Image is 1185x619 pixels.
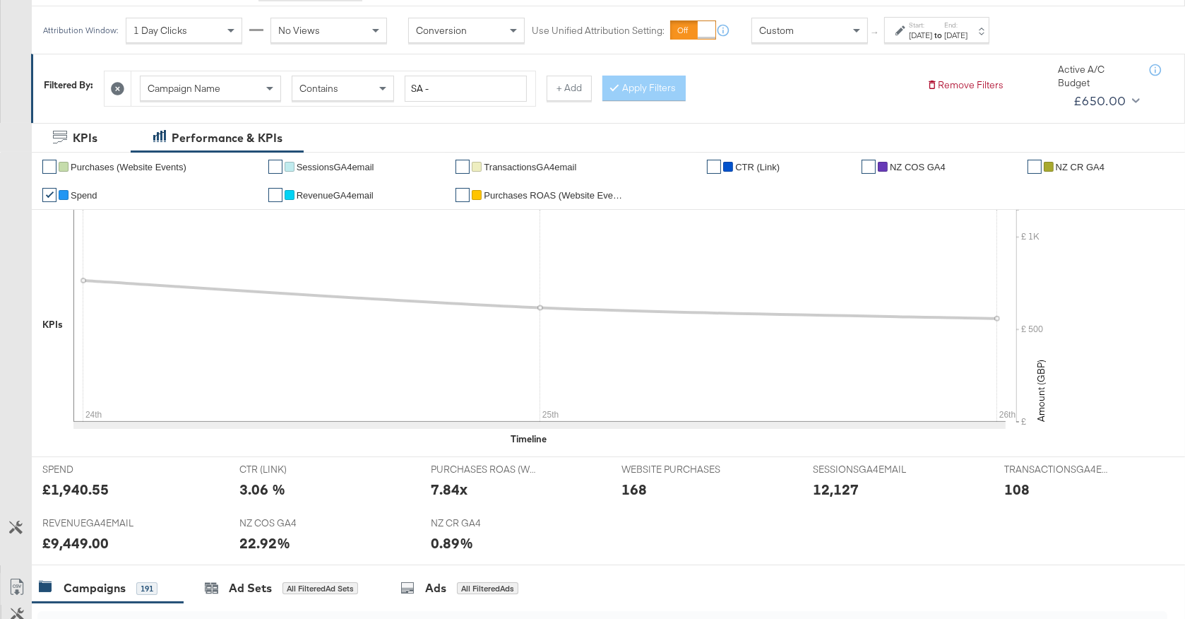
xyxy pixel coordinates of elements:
[239,463,345,476] span: CTR (LINK)
[229,580,272,596] div: Ad Sets
[278,24,320,37] span: No Views
[862,160,876,174] a: ✔
[927,78,1004,92] button: Remove Filters
[431,533,473,553] div: 0.89%
[431,517,537,530] span: NZ CR GA4
[1068,90,1143,112] button: £650.00
[297,190,374,201] span: RevenueGA4email
[909,30,932,41] div: [DATE]
[268,160,282,174] a: ✔
[42,160,56,174] a: ✔
[42,479,109,500] div: £1,940.55
[42,25,119,35] div: Attribution Window:
[172,130,282,146] div: Performance & KPIs
[707,160,721,174] a: ✔
[268,188,282,202] a: ✔
[299,82,338,95] span: Contains
[1056,162,1104,172] span: NZ CR GA4
[239,517,345,530] span: NZ COS GA4
[133,24,187,37] span: 1 Day Clicks
[1004,463,1110,476] span: TRANSACTIONSGA4EMAIL
[932,30,944,40] strong: to
[431,463,537,476] span: PURCHASES ROAS (WEBSITE EVENTS)
[1073,90,1126,112] div: £650.00
[944,30,967,41] div: [DATE]
[431,479,468,500] div: 7.84x
[1058,63,1136,89] div: Active A/C Budget
[44,78,93,92] div: Filtered By:
[42,533,109,553] div: £9,449.00
[944,20,967,30] label: End:
[759,24,794,37] span: Custom
[239,479,285,500] div: 3.06 %
[42,318,63,331] div: KPIs
[457,582,518,595] div: All Filtered Ads
[71,162,186,172] span: Purchases (Website Events)
[1028,160,1042,174] a: ✔
[511,432,547,446] div: Timeline
[484,190,625,201] span: Purchases ROAS (Website Events)
[909,20,932,30] label: Start:
[621,479,647,500] div: 168
[64,580,126,596] div: Campaigns
[42,517,148,530] span: REVENUEGA4EMAIL
[455,160,470,174] a: ✔
[813,479,859,500] div: 12,127
[735,162,780,172] span: CTR (Link)
[547,76,592,101] button: + Add
[532,24,665,37] label: Use Unified Attribution Setting:
[148,82,220,95] span: Campaign Name
[425,580,446,596] div: Ads
[416,24,467,37] span: Conversion
[136,582,157,595] div: 191
[42,188,56,202] a: ✔
[71,190,97,201] span: Spend
[297,162,374,172] span: SessionsGA4email
[890,162,946,172] span: NZ COS GA4
[1004,479,1030,500] div: 108
[621,463,727,476] span: WEBSITE PURCHASES
[1035,360,1047,422] text: Amount (GBP)
[73,130,97,146] div: KPIs
[813,463,919,476] span: SESSIONSGA4EMAIL
[869,30,883,35] span: ↑
[239,533,290,553] div: 22.92%
[455,188,470,202] a: ✔
[42,463,148,476] span: SPEND
[282,582,358,595] div: All Filtered Ad Sets
[405,76,527,102] input: Enter a search term
[484,162,576,172] span: TransactionsGA4email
